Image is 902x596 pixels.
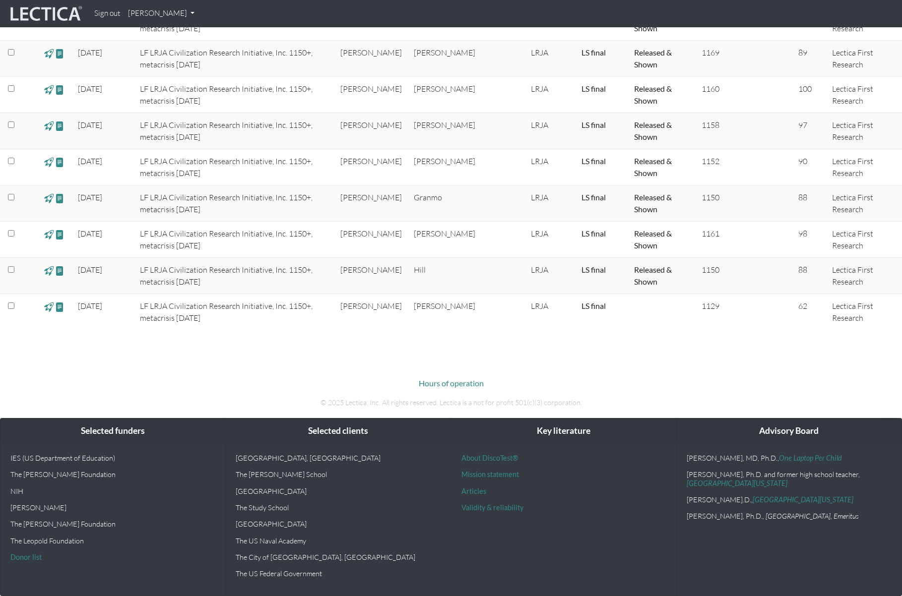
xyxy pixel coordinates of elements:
[581,120,606,129] a: Completed = assessment has been completed; CS scored = assessment has been CLAS scored; LS scored...
[44,229,54,240] span: view
[8,4,82,23] img: lecticalive
[134,41,334,77] td: LF LRJA Civilization Research Initiative, Inc. 1150+, metacrisis [DATE]
[581,192,606,202] a: Completed = assessment has been completed; CS scored = assessment has been CLAS scored; LS scored...
[826,77,902,113] td: Lectica First Research
[236,470,441,478] p: The [PERSON_NAME] School
[525,149,576,185] td: LRJA
[525,113,576,149] td: LRJA
[134,113,334,149] td: LF LRJA Civilization Research Initiative, Inc. 1150+, metacrisis [DATE]
[525,77,576,113] td: LRJA
[72,41,134,77] td: [DATE]
[55,229,64,240] span: view
[134,149,334,185] td: LF LRJA Civilization Research Initiative, Inc. 1150+, metacrisis [DATE]
[334,41,408,77] td: [PERSON_NAME]
[134,185,334,222] td: LF LRJA Civilization Research Initiative, Inc. 1150+, metacrisis [DATE]
[72,77,134,113] td: [DATE]
[44,84,54,95] span: view
[10,470,215,478] p: The [PERSON_NAME] Foundation
[798,229,807,238] span: 98
[44,192,54,204] span: view
[334,113,408,149] td: [PERSON_NAME]
[687,495,892,504] p: [PERSON_NAME].D.,
[702,301,719,311] span: 1129
[461,487,486,495] a: Articles
[798,156,807,166] span: 90
[44,265,54,276] span: view
[226,418,451,444] div: Selected clients
[55,120,64,131] span: view
[124,4,198,23] a: [PERSON_NAME]
[236,503,441,512] p: The Study School
[687,512,892,520] p: [PERSON_NAME], Ph.D.
[687,470,892,487] p: [PERSON_NAME], Ph.D. and former high school teacher,
[55,301,64,312] span: view
[10,553,42,561] a: Donor list
[634,229,672,250] a: Basic released = basic report without a score has been released, Score(s) released = for Lectica ...
[798,265,807,275] span: 88
[702,156,719,166] span: 1152
[0,418,225,444] div: Selected funders
[634,265,672,286] a: Basic released = basic report without a score has been released, Score(s) released = for Lectica ...
[634,192,672,214] a: Basic released = basic report without a score has been released, Score(s) released = for Lectica ...
[634,84,672,105] a: Basic released = basic report without a score has been released, Score(s) released = for Lectica ...
[581,156,606,166] a: Completed = assessment has been completed; CS scored = assessment has been CLAS scored; LS scored...
[334,185,408,222] td: [PERSON_NAME]
[334,294,408,330] td: [PERSON_NAME]
[236,520,441,528] p: [GEOGRAPHIC_DATA]
[461,470,519,478] a: Mission statement
[634,120,672,141] a: Basic released = basic report without a score has been released, Score(s) released = for Lectica ...
[10,520,215,528] p: The [PERSON_NAME] Foundation
[236,553,441,561] p: The City of [GEOGRAPHIC_DATA], [GEOGRAPHIC_DATA]
[55,84,64,95] span: view
[72,294,134,330] td: [DATE]
[581,48,606,57] a: Completed = assessment has been completed; CS scored = assessment has been CLAS scored; LS scored...
[826,41,902,77] td: Lectica First Research
[334,222,408,258] td: [PERSON_NAME]
[134,294,334,330] td: LF LRJA Civilization Research Initiative, Inc. 1150+, metacrisis [DATE]
[44,120,54,131] span: view
[826,222,902,258] td: Lectica First Research
[763,512,859,520] em: , [GEOGRAPHIC_DATA], Emeritus
[798,301,807,311] span: 62
[44,48,54,59] span: view
[798,48,807,58] span: 89
[236,454,441,462] p: [GEOGRAPHIC_DATA], [GEOGRAPHIC_DATA]
[408,149,481,185] td: [PERSON_NAME]
[525,222,576,258] td: LRJA
[677,418,902,444] div: Advisory Board
[10,536,215,545] p: The Leopold Foundation
[90,4,124,23] a: Sign out
[408,185,481,222] td: Granmo
[702,192,719,202] span: 1150
[72,185,134,222] td: [DATE]
[72,149,134,185] td: [DATE]
[419,378,484,388] a: Hours of operation
[334,149,408,185] td: [PERSON_NAME]
[826,294,902,330] td: Lectica First Research
[687,454,892,462] p: [PERSON_NAME], MD, Ph.D.,
[55,48,64,59] span: view
[72,222,134,258] td: [DATE]
[702,48,719,58] span: 1169
[10,454,215,462] p: IES (US Department of Education)
[408,77,481,113] td: [PERSON_NAME]
[408,294,481,330] td: [PERSON_NAME]
[55,265,64,276] span: view
[55,192,64,204] span: view
[236,487,441,495] p: [GEOGRAPHIC_DATA]
[461,454,518,462] a: About DiscoTest®
[702,120,719,130] span: 1158
[44,156,54,168] span: view
[525,258,576,294] td: LRJA
[581,265,606,274] a: Completed = assessment has been completed; CS scored = assessment has been CLAS scored; LS scored...
[72,258,134,294] td: [DATE]
[134,258,334,294] td: LF LRJA Civilization Research Initiative, Inc. 1150+, metacrisis [DATE]
[461,503,523,512] a: Validity & reliability
[779,454,842,462] a: One Laptop Per Child
[55,156,64,168] span: view
[236,569,441,578] p: The US Federal Government
[10,487,215,495] p: NIH
[826,185,902,222] td: Lectica First Research
[753,495,853,504] a: [GEOGRAPHIC_DATA][US_STATE]
[702,265,719,275] span: 1150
